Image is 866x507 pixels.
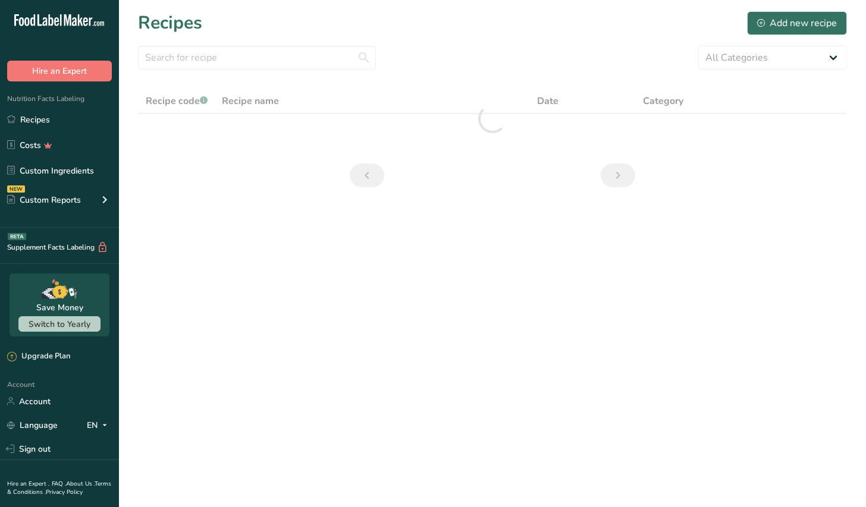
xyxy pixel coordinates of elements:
[7,351,70,363] div: Upgrade Plan
[29,319,90,330] span: Switch to Yearly
[46,488,83,496] a: Privacy Policy
[747,11,847,35] button: Add new recipe
[66,480,95,488] a: About Us .
[138,46,376,70] input: Search for recipe
[52,480,66,488] a: FAQ .
[7,480,49,488] a: Hire an Expert .
[36,301,83,314] div: Save Money
[350,163,384,187] a: Previous page
[138,10,202,36] h1: Recipes
[7,415,58,436] a: Language
[87,418,112,432] div: EN
[601,163,635,187] a: Next page
[7,185,25,193] div: NEW
[757,16,837,30] div: Add new recipe
[7,480,111,496] a: Terms & Conditions .
[8,233,26,240] div: BETA
[18,316,101,332] button: Switch to Yearly
[7,194,81,206] div: Custom Reports
[7,61,112,81] button: Hire an Expert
